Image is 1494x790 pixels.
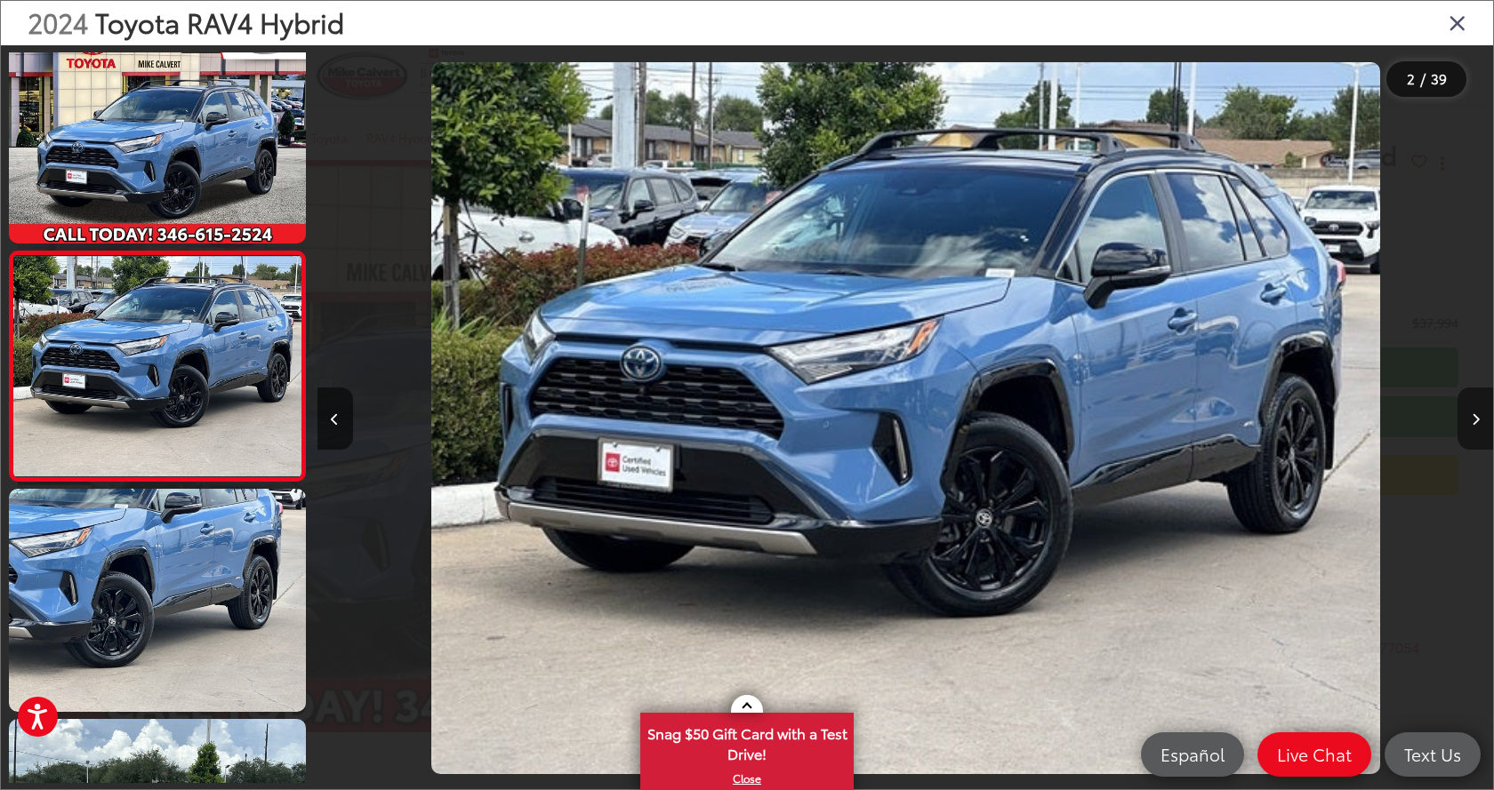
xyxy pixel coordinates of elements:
[28,3,88,41] span: 2024
[1431,68,1447,88] span: 39
[6,19,309,245] img: 2024 Toyota RAV4 Hybrid XSE
[1458,387,1493,450] button: Next image
[6,487,309,714] img: 2024 Toyota RAV4 Hybrid XSE
[11,257,304,477] img: 2024 Toyota RAV4 Hybrid XSE
[1152,743,1233,765] span: Español
[1257,732,1371,777] a: Live Chat
[317,387,353,450] button: Previous image
[95,3,344,41] span: Toyota RAV4 Hybrid
[317,62,1493,773] div: 2024 Toyota RAV4 Hybrid XSE 1
[1268,743,1361,765] span: Live Chat
[1395,743,1470,765] span: Text Us
[1385,732,1481,777] a: Text Us
[1418,73,1427,85] span: /
[642,714,852,769] span: Snag $50 Gift Card with a Test Drive!
[431,62,1380,773] img: 2024 Toyota RAV4 Hybrid XSE
[1141,732,1244,777] a: Español
[1449,11,1466,34] i: Close gallery
[1407,68,1415,88] span: 2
